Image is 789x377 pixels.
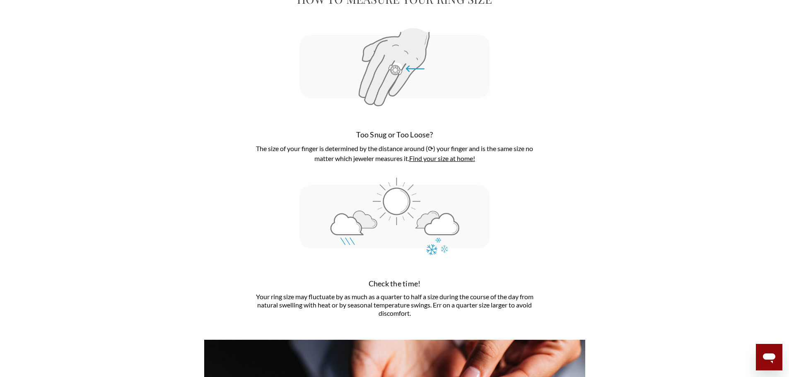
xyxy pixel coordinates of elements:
iframe: Button to launch messaging window [756,344,782,370]
a: Find your size at home! [409,154,475,162]
span: Your ring size may fluctuate by as much as a quarter to half a size during the course of the day ... [256,293,533,317]
span: The size of your finger is determined by the distance around ( ) your finger and is the same size... [256,144,533,162]
span: Too Snug or Too Loose? [356,130,433,139]
span: Check the time! [369,279,421,288]
span: ⟳ [428,144,433,152]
